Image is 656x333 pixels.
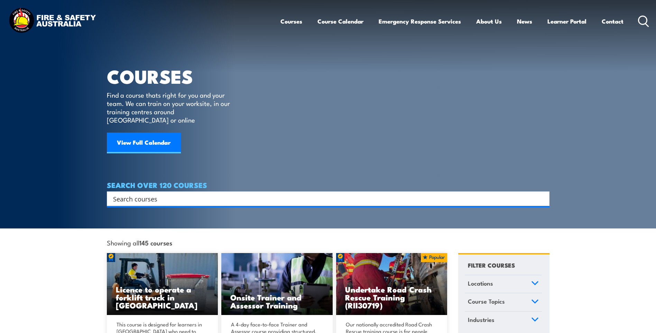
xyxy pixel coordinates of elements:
h4: FILTER COURSES [468,260,515,270]
h3: Onsite Trainer and Assessor Training [230,293,324,309]
p: Find a course thats right for you and your team. We can train on your worksite, in our training c... [107,91,233,124]
img: Licence to operate a forklift truck Training [107,253,218,315]
a: Course Topics [465,293,542,311]
input: Search input [113,193,534,204]
a: Locations [465,275,542,293]
strong: 145 courses [139,238,172,247]
a: Learner Portal [547,12,586,30]
a: Emergency Response Services [379,12,461,30]
span: Course Topics [468,297,505,306]
a: View Full Calendar [107,133,181,153]
h3: Licence to operate a forklift truck in [GEOGRAPHIC_DATA] [116,285,209,309]
a: Industries [465,312,542,330]
h4: SEARCH OVER 120 COURSES [107,181,549,189]
span: Showing all [107,239,172,246]
a: Licence to operate a forklift truck in [GEOGRAPHIC_DATA] [107,253,218,315]
a: Undertake Road Crash Rescue Training (RII30719) [336,253,447,315]
span: Industries [468,315,495,324]
img: Safety For Leaders [221,253,333,315]
form: Search form [114,194,536,204]
a: News [517,12,532,30]
a: Courses [280,12,302,30]
h3: Undertake Road Crash Rescue Training (RII30719) [345,285,438,309]
a: Course Calendar [317,12,363,30]
a: Onsite Trainer and Assessor Training [221,253,333,315]
a: Contact [602,12,623,30]
img: Road Crash Rescue Training [336,253,447,315]
button: Search magnifier button [537,194,547,204]
h1: COURSES [107,68,240,84]
span: Locations [468,279,493,288]
a: About Us [476,12,502,30]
